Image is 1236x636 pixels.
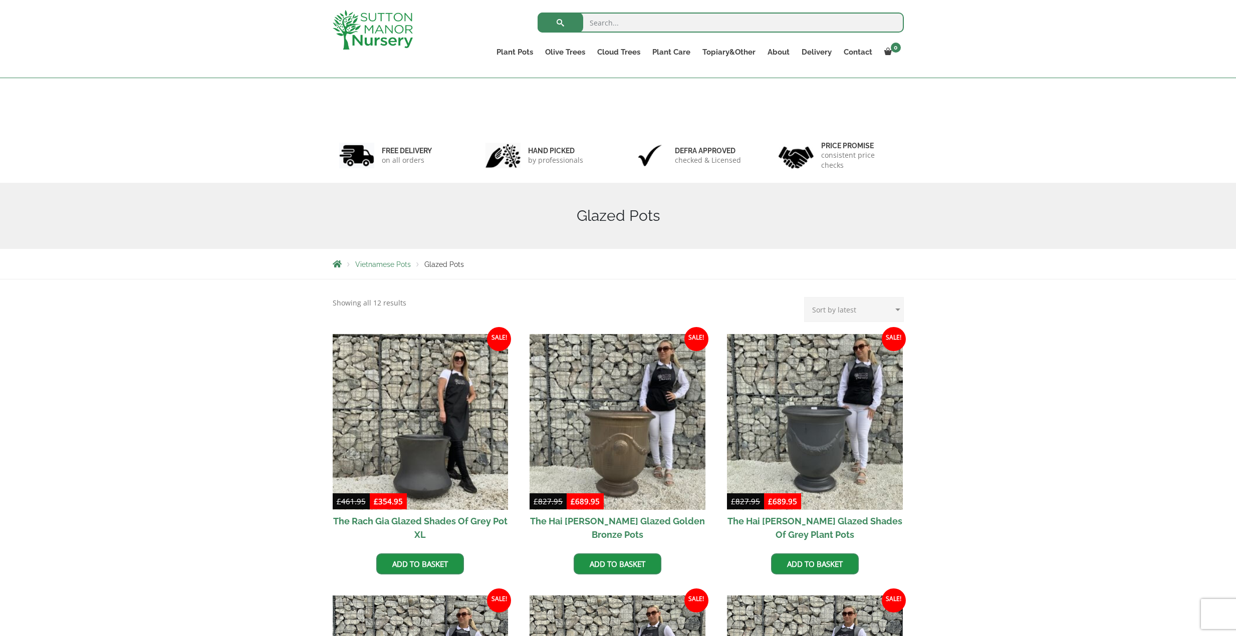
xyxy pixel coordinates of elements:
[821,141,897,150] h6: Price promise
[337,496,341,506] span: £
[696,45,762,59] a: Topiary&Other
[684,588,708,612] span: Sale!
[382,146,432,155] h6: FREE DELIVERY
[374,496,403,506] bdi: 354.95
[487,327,511,351] span: Sale!
[534,496,563,506] bdi: 827.95
[768,496,773,506] span: £
[891,43,901,53] span: 0
[382,155,432,165] p: on all orders
[684,327,708,351] span: Sale!
[337,496,366,506] bdi: 461.95
[485,143,521,168] img: 2.jpg
[333,207,904,225] h1: Glazed Pots
[779,140,814,171] img: 4.jpg
[424,260,464,268] span: Glazed Pots
[731,496,760,506] bdi: 827.95
[539,45,591,59] a: Olive Trees
[727,334,903,510] img: The Hai Duong Glazed Shades Of Grey Plant Pots
[528,155,583,165] p: by professionals
[727,510,903,546] h2: The Hai [PERSON_NAME] Glazed Shades Of Grey Plant Pots
[333,334,509,546] a: Sale! The Rach Gia Glazed Shades Of Grey Pot XL
[646,45,696,59] a: Plant Care
[333,297,406,309] p: Showing all 12 results
[571,496,600,506] bdi: 689.95
[333,334,509,510] img: The Rach Gia Glazed Shades Of Grey Pot XL
[376,553,464,574] a: Add to basket: “The Rach Gia Glazed Shades Of Grey Pot XL”
[538,13,904,33] input: Search...
[333,260,904,268] nav: Breadcrumbs
[490,45,539,59] a: Plant Pots
[675,146,741,155] h6: Defra approved
[355,260,411,268] a: Vietnamese Pots
[804,297,904,322] select: Shop order
[530,510,705,546] h2: The Hai [PERSON_NAME] Glazed Golden Bronze Pots
[339,143,374,168] img: 1.jpg
[591,45,646,59] a: Cloud Trees
[882,327,906,351] span: Sale!
[796,45,838,59] a: Delivery
[374,496,378,506] span: £
[333,10,413,50] img: logo
[632,143,667,168] img: 3.jpg
[675,155,741,165] p: checked & Licensed
[731,496,735,506] span: £
[838,45,878,59] a: Contact
[727,334,903,546] a: Sale! The Hai [PERSON_NAME] Glazed Shades Of Grey Plant Pots
[528,146,583,155] h6: hand picked
[762,45,796,59] a: About
[530,334,705,510] img: The Hai Duong Glazed Golden Bronze Pots
[530,334,705,546] a: Sale! The Hai [PERSON_NAME] Glazed Golden Bronze Pots
[768,496,797,506] bdi: 689.95
[882,588,906,612] span: Sale!
[571,496,575,506] span: £
[878,45,904,59] a: 0
[333,510,509,546] h2: The Rach Gia Glazed Shades Of Grey Pot XL
[487,588,511,612] span: Sale!
[821,150,897,170] p: consistent price checks
[534,496,538,506] span: £
[574,553,661,574] a: Add to basket: “The Hai Duong Glazed Golden Bronze Pots”
[771,553,859,574] a: Add to basket: “The Hai Duong Glazed Shades Of Grey Plant Pots”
